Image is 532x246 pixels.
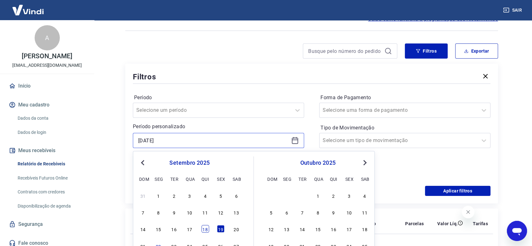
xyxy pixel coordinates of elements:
div: dom [139,175,147,182]
iframe: Botão para abrir a janela de mensagens [507,221,527,241]
div: Choose sábado, 11 de outubro de 2025 [361,209,369,216]
div: seg [155,175,162,182]
a: Recebíveis Futuros Online [15,172,87,185]
div: Choose quinta-feira, 4 de setembro de 2025 [201,192,209,199]
a: Disponibilização de agenda [15,200,87,213]
h5: Filtros [133,72,156,82]
div: qua [186,175,193,182]
div: dom [267,175,275,182]
div: Choose domingo, 5 de outubro de 2025 [267,209,275,216]
div: Choose sábado, 18 de outubro de 2025 [361,225,369,233]
a: Dados de login [15,126,87,139]
div: Choose segunda-feira, 13 de outubro de 2025 [283,225,291,233]
div: Choose segunda-feira, 15 de setembro de 2025 [155,225,162,233]
div: Choose terça-feira, 30 de setembro de 2025 [298,192,306,199]
div: Choose terça-feira, 16 de setembro de 2025 [170,225,178,233]
span: Olá! Precisa de ajuda? [4,4,53,9]
input: Data inicial [138,136,289,145]
div: Choose quarta-feira, 8 de outubro de 2025 [314,209,322,216]
div: Choose quinta-feira, 18 de setembro de 2025 [201,225,209,233]
div: sab [361,175,369,182]
p: Parcelas [405,220,424,227]
div: sab [233,175,240,182]
button: Aplicar filtros [425,186,490,196]
div: Choose quarta-feira, 1 de outubro de 2025 [314,192,322,199]
div: Choose sábado, 4 de outubro de 2025 [361,192,369,199]
button: Next Month [361,159,369,166]
div: Choose sábado, 13 de setembro de 2025 [233,209,240,216]
div: Choose segunda-feira, 29 de setembro de 2025 [283,192,291,199]
input: Busque pelo número do pedido [308,46,382,56]
div: ter [170,175,178,182]
div: setembro 2025 [138,159,241,166]
div: Choose sexta-feira, 12 de setembro de 2025 [217,209,224,216]
div: Choose terça-feira, 14 de outubro de 2025 [298,225,306,233]
div: Choose segunda-feira, 1 de setembro de 2025 [155,192,162,199]
div: Choose quinta-feira, 9 de outubro de 2025 [330,209,337,216]
iframe: Fechar mensagem [462,206,474,218]
p: Tarifas [473,220,488,227]
div: sex [345,175,353,182]
div: A [35,25,60,50]
div: seg [283,175,291,182]
p: [PERSON_NAME] [22,53,72,60]
div: Choose terça-feira, 2 de setembro de 2025 [170,192,178,199]
button: Meus recebíveis [8,144,87,157]
div: Choose domingo, 31 de agosto de 2025 [139,192,147,199]
div: Choose sexta-feira, 19 de setembro de 2025 [217,225,224,233]
a: Dados da conta [15,112,87,125]
div: Choose domingo, 7 de setembro de 2025 [139,209,147,216]
a: Relatório de Recebíveis [15,157,87,170]
label: Forma de Pagamento [320,94,489,101]
div: Choose quarta-feira, 10 de setembro de 2025 [186,209,193,216]
label: Período [134,94,303,101]
div: Choose domingo, 14 de setembro de 2025 [139,225,147,233]
div: qui [201,175,209,182]
div: Choose segunda-feira, 6 de outubro de 2025 [283,209,291,216]
div: Choose sábado, 20 de setembro de 2025 [233,225,240,233]
div: Choose sábado, 6 de setembro de 2025 [233,192,240,199]
div: Choose quarta-feira, 17 de setembro de 2025 [186,225,193,233]
div: Choose terça-feira, 7 de outubro de 2025 [298,209,306,216]
div: Choose domingo, 12 de outubro de 2025 [267,225,275,233]
p: Período personalizado [133,123,304,130]
img: Vindi [8,0,48,20]
div: Choose sexta-feira, 3 de outubro de 2025 [345,192,353,199]
div: Choose sexta-feira, 17 de outubro de 2025 [345,225,353,233]
a: Contratos com credores [15,186,87,198]
div: outubro 2025 [266,159,369,166]
div: Choose quinta-feira, 16 de outubro de 2025 [330,225,337,233]
div: qua [314,175,322,182]
button: Sair [502,4,524,16]
div: Choose terça-feira, 9 de setembro de 2025 [170,209,178,216]
a: Início [8,79,87,93]
div: Choose sexta-feira, 10 de outubro de 2025 [345,209,353,216]
div: Choose domingo, 28 de setembro de 2025 [267,192,275,199]
div: Choose quarta-feira, 15 de outubro de 2025 [314,225,322,233]
div: Choose quarta-feira, 3 de setembro de 2025 [186,192,193,199]
button: Previous Month [139,159,146,166]
div: Choose quinta-feira, 11 de setembro de 2025 [201,209,209,216]
div: sex [217,175,224,182]
a: Segurança [8,217,87,231]
label: Tipo de Movimentação [320,124,489,132]
button: Exportar [455,43,498,59]
button: Filtros [405,43,448,59]
div: qui [330,175,337,182]
p: Valor Líq. [437,220,458,227]
div: Choose sexta-feira, 5 de setembro de 2025 [217,192,224,199]
button: Meu cadastro [8,98,87,112]
div: Choose quinta-feira, 2 de outubro de 2025 [330,192,337,199]
div: Choose segunda-feira, 8 de setembro de 2025 [155,209,162,216]
p: [EMAIL_ADDRESS][DOMAIN_NAME] [12,62,82,69]
div: ter [298,175,306,182]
